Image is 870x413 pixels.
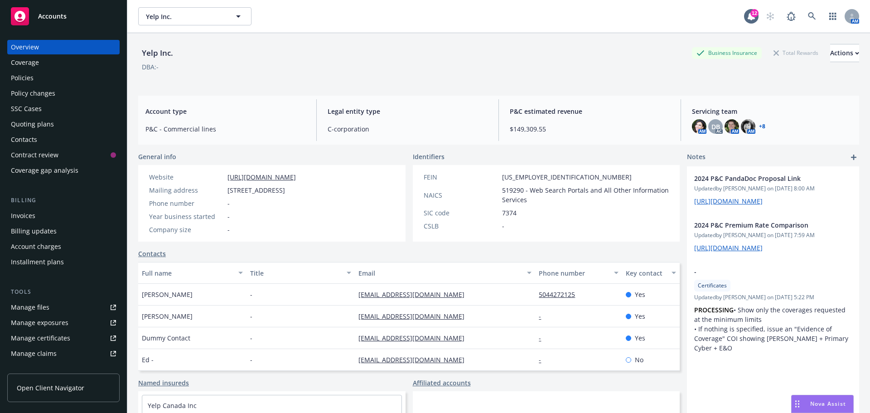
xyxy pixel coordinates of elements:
[11,55,39,70] div: Coverage
[142,62,159,72] div: DBA: -
[149,212,224,221] div: Year business started
[841,220,852,231] a: remove
[424,221,498,231] div: CSLB
[694,306,734,314] strong: PROCESSING
[250,333,252,343] span: -
[149,225,224,234] div: Company size
[17,383,84,393] span: Open Client Navigator
[698,282,727,290] span: Certificates
[622,262,680,284] button: Key contact
[7,86,120,101] a: Policy changes
[227,185,285,195] span: [STREET_ADDRESS]
[803,7,821,25] a: Search
[138,47,177,59] div: Yelp Inc.
[7,224,120,238] a: Billing updates
[7,117,120,131] a: Quoting plans
[142,290,193,299] span: [PERSON_NAME]
[769,47,823,58] div: Total Rewards
[792,395,803,413] div: Drag to move
[841,174,852,185] a: remove
[7,4,120,29] a: Accounts
[149,199,224,208] div: Phone number
[138,262,246,284] button: Full name
[246,262,355,284] button: Title
[7,316,120,330] a: Manage exposures
[7,196,120,205] div: Billing
[413,152,445,161] span: Identifiers
[7,362,120,376] a: Manage BORs
[635,311,645,321] span: Yes
[11,209,35,223] div: Invoices
[502,208,517,218] span: 7374
[358,290,472,299] a: [EMAIL_ADDRESS][DOMAIN_NAME]
[7,287,120,296] div: Tools
[687,260,859,360] div: -CertificatesUpdatedby [PERSON_NAME] on [DATE] 5:22 PMPROCESSING• Show only the coverages request...
[149,185,224,195] div: Mailing address
[741,119,755,134] img: photo
[502,172,632,182] span: [US_EMPLOYER_IDENTIFICATION_NUMBER]
[828,220,839,231] a: edit
[694,174,828,183] span: 2024 P&C PandaDoc Proposal Link
[11,40,39,54] div: Overview
[146,12,224,21] span: Yelp Inc.
[11,316,68,330] div: Manage exposures
[38,13,67,20] span: Accounts
[227,225,230,234] span: -
[148,401,197,410] a: Yelp Canada Inc
[250,290,252,299] span: -
[810,400,846,408] span: Nova Assist
[358,334,472,342] a: [EMAIL_ADDRESS][DOMAIN_NAME]
[11,346,57,361] div: Manage claims
[725,119,739,134] img: photo
[142,355,154,364] span: Ed -
[824,7,842,25] a: Switch app
[11,331,70,345] div: Manage certificates
[355,262,535,284] button: Email
[7,331,120,345] a: Manage certificates
[626,268,666,278] div: Key contact
[138,152,176,161] span: General info
[142,268,233,278] div: Full name
[848,152,859,163] a: add
[250,311,252,321] span: -
[358,355,472,364] a: [EMAIL_ADDRESS][DOMAIN_NAME]
[635,290,645,299] span: Yes
[539,268,608,278] div: Phone number
[138,249,166,258] a: Contacts
[11,224,57,238] div: Billing updates
[694,305,852,353] p: • Show only the coverages requested at the minimum limits • If nothing is specified, issue an "Ev...
[138,7,251,25] button: Yelp Inc.
[250,355,252,364] span: -
[413,378,471,388] a: Affiliated accounts
[687,166,859,213] div: 2024 P&C PandaDoc Proposal LinkUpdatedby [PERSON_NAME] on [DATE] 8:00 AM[URL][DOMAIN_NAME]
[145,107,305,116] span: Account type
[694,197,763,205] a: [URL][DOMAIN_NAME]
[828,174,839,185] a: edit
[539,290,582,299] a: 5044272125
[11,300,49,315] div: Manage files
[7,71,120,85] a: Policies
[424,172,498,182] div: FEIN
[711,122,720,131] span: DB
[358,312,472,321] a: [EMAIL_ADDRESS][DOMAIN_NAME]
[7,102,120,116] a: SSC Cases
[11,148,58,162] div: Contract review
[687,213,859,260] div: 2024 P&C Premium Rate ComparisonUpdatedby [PERSON_NAME] on [DATE] 7:59 AM[URL][DOMAIN_NAME]
[694,267,828,277] span: -
[510,124,670,134] span: $149,309.55
[11,71,34,85] div: Policies
[539,312,548,321] a: -
[142,333,190,343] span: Dummy Contact
[635,355,643,364] span: No
[7,255,120,269] a: Installment plans
[7,40,120,54] a: Overview
[11,255,64,269] div: Installment plans
[791,395,854,413] button: Nova Assist
[694,243,763,252] a: [URL][DOMAIN_NAME]
[145,124,305,134] span: P&C - Commercial lines
[11,102,42,116] div: SSC Cases
[11,132,37,147] div: Contacts
[830,44,859,62] button: Actions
